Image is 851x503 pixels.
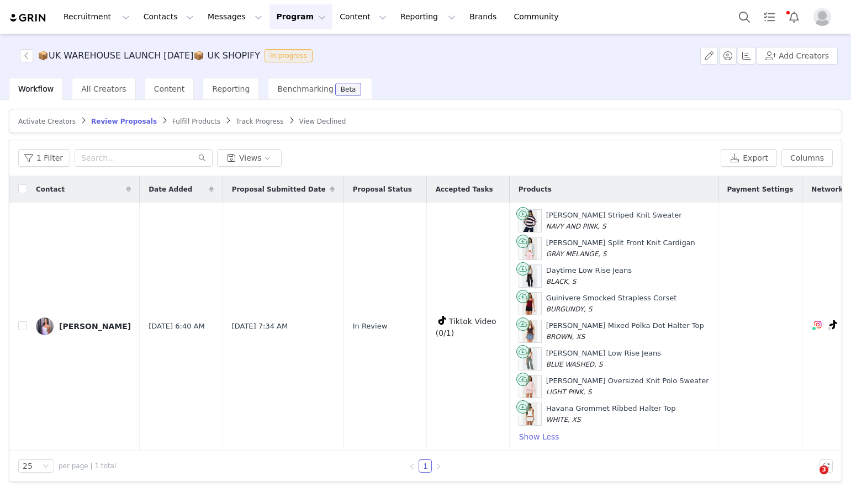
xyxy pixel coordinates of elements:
span: BURGUNDY, S [546,305,593,313]
img: Product Image [522,293,537,315]
h3: 📦UK WAREHOUSE LAUNCH [DATE]📦 UK SHOPIFY [38,49,260,62]
a: Brands [463,4,506,29]
span: Products [519,184,552,194]
span: Contact [36,184,65,194]
span: Date Added [149,184,192,194]
div: Beta [341,86,356,93]
span: Tiktok Video (0/1) [436,317,496,337]
iframe: Intercom live chat [797,465,823,492]
img: Product Image [522,237,537,260]
div: Guinivere Smocked Strapless Corset [546,293,677,314]
a: Tasks [757,4,781,29]
img: Product Image [522,348,537,370]
span: per page | 1 total [59,461,116,471]
span: LIGHT PINK, S [546,388,592,396]
img: grin logo [9,13,47,23]
span: BROWN, XS [546,333,585,341]
span: Activate Creators [18,118,76,125]
span: Proposal Status [353,184,412,194]
span: WHITE, XS [546,416,581,423]
span: Networks [811,184,847,194]
button: Export [721,149,777,167]
button: Reporting [394,4,462,29]
span: Content [154,84,185,93]
span: Payment Settings [727,184,794,194]
div: 25 [23,460,33,472]
div: [PERSON_NAME] [59,322,131,331]
span: View Declined [299,118,346,125]
img: Product Image [522,375,537,398]
i: icon: search [198,154,206,162]
button: Profile [807,8,842,26]
img: Product Image [522,210,537,232]
div: Daytime Low Rise Jeans [546,265,632,287]
i: icon: right [435,463,442,470]
span: Workflow [18,84,54,93]
a: Community [508,4,570,29]
div: [PERSON_NAME] Striped Knit Sweater [546,210,682,231]
div: [PERSON_NAME] Mixed Polka Dot Halter Top [546,320,704,342]
img: placeholder-profile.jpg [813,8,831,26]
img: 0414a430-419a-41e8-8f5d-3758222c5513.jpg [36,317,54,335]
span: BLUE WASHED, S [546,361,603,368]
button: Columns [781,149,833,167]
button: Contacts [137,4,200,29]
a: [PERSON_NAME] [36,317,131,335]
button: Messages [201,4,269,29]
span: All Creators [81,84,126,93]
span: [object Object] [20,49,317,62]
span: [DATE] 7:34 AM [232,321,288,332]
a: 1 [419,460,431,472]
span: In Review [353,321,388,332]
button: Program [269,4,332,29]
button: Search [732,4,757,29]
i: icon: down [43,463,49,470]
div: Havana Grommet Ribbed Halter Top [546,403,676,425]
li: Next Page [432,459,445,473]
span: Proposal Submitted Date [232,184,326,194]
img: Product Image [522,320,537,342]
span: Benchmarking [277,84,333,93]
span: GRAY MELANGE, S [546,250,607,258]
i: icon: left [409,463,415,470]
button: Content [333,4,393,29]
span: Accepted Tasks [436,184,493,194]
button: Show Less [519,430,560,443]
button: Views [217,149,282,167]
span: BLACK, S [546,278,577,285]
span: Review Proposals [91,118,157,125]
span: In progress [265,49,313,62]
span: Reporting [212,84,250,93]
span: NAVY AND PINK, S [546,223,606,230]
div: [PERSON_NAME] Split Front Knit Cardigan [546,237,695,259]
button: Notifications [782,4,806,29]
img: Product Image [522,403,537,425]
span: Fulfill Products [172,118,220,125]
div: [PERSON_NAME] Oversized Knit Polo Sweater [546,375,709,397]
span: [DATE] 6:40 AM [149,321,205,332]
img: Product Image [522,265,537,287]
li: Previous Page [405,459,419,473]
button: Recruitment [57,4,136,29]
span: Track Progress [236,118,283,125]
span: 3 [820,465,828,474]
li: 1 [419,459,432,473]
button: 1 Filter [18,149,70,167]
div: [PERSON_NAME] Low Rise Jeans [546,348,661,369]
button: Add Creators [757,47,838,65]
input: Search... [75,149,213,167]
